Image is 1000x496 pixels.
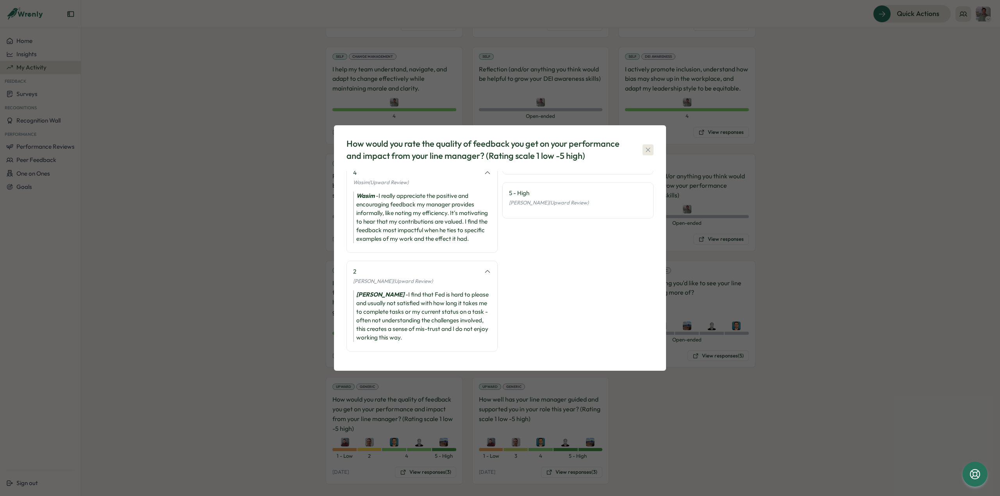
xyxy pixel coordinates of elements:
[356,291,404,298] i: [PERSON_NAME]
[353,169,479,177] div: 4
[353,267,479,276] div: 2
[509,199,589,206] span: [PERSON_NAME] (Upward Review)
[353,290,491,342] div: - I find that Fed is hard to please and usually not satisfied with how long it takes me to comple...
[353,179,409,185] span: Wasim (Upward Review)
[509,189,647,197] div: 5 - High
[353,278,433,284] span: [PERSON_NAME] (Upward Review)
[353,192,491,243] div: - I really appreciate the positive and encouraging feedback my manager provides informally, like ...
[356,192,375,199] i: Wasim
[346,138,624,162] div: How would you rate the quality of feedback you get on your performance and impact from your line ...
